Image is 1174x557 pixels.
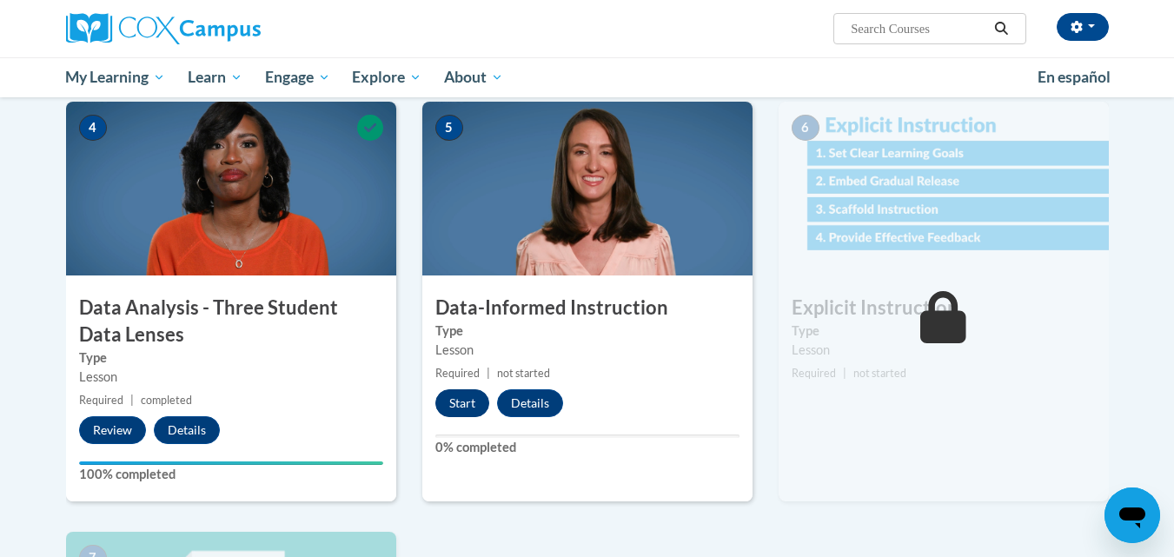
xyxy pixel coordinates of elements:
[435,322,740,341] label: Type
[422,295,753,322] h3: Data-Informed Instruction
[265,67,330,88] span: Engage
[849,18,988,39] input: Search Courses
[1038,68,1111,86] span: En español
[65,67,165,88] span: My Learning
[433,57,514,97] a: About
[435,438,740,457] label: 0% completed
[55,57,177,97] a: My Learning
[843,367,846,380] span: |
[1057,13,1109,41] button: Account Settings
[254,57,342,97] a: Engage
[79,465,383,484] label: 100% completed
[352,67,421,88] span: Explore
[435,389,489,417] button: Start
[79,348,383,368] label: Type
[66,13,261,44] img: Cox Campus
[779,102,1109,275] img: Course Image
[444,67,503,88] span: About
[66,102,396,275] img: Course Image
[341,57,433,97] a: Explore
[79,115,107,141] span: 4
[1104,487,1160,543] iframe: Button to launch messaging window
[79,394,123,407] span: Required
[66,13,396,44] a: Cox Campus
[1026,59,1122,96] a: En español
[435,341,740,360] div: Lesson
[988,18,1014,39] button: Search
[435,367,480,380] span: Required
[792,341,1096,360] div: Lesson
[66,295,396,348] h3: Data Analysis - Three Student Data Lenses
[79,416,146,444] button: Review
[497,389,563,417] button: Details
[40,57,1135,97] div: Main menu
[188,67,242,88] span: Learn
[422,102,753,275] img: Course Image
[176,57,254,97] a: Learn
[792,115,819,141] span: 6
[497,367,550,380] span: not started
[130,394,134,407] span: |
[141,394,192,407] span: completed
[853,367,906,380] span: not started
[792,322,1096,341] label: Type
[792,367,836,380] span: Required
[154,416,220,444] button: Details
[435,115,463,141] span: 5
[79,461,383,465] div: Your progress
[79,368,383,387] div: Lesson
[779,295,1109,322] h3: Explicit Instruction
[487,367,490,380] span: |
